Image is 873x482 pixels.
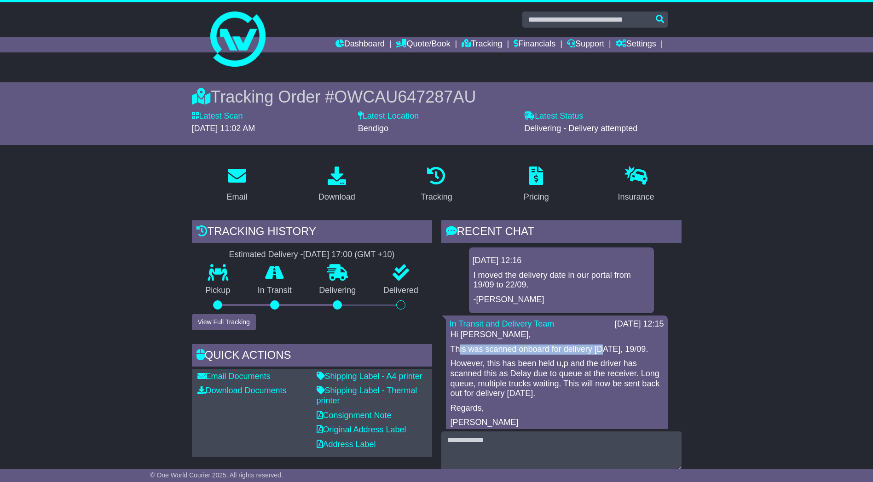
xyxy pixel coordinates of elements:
span: Bendigo [358,124,388,133]
p: Delivering [306,286,370,296]
a: Quote/Book [396,37,450,52]
p: [PERSON_NAME] [451,418,663,428]
a: Download [312,163,361,207]
label: Latest Scan [192,111,243,121]
div: Quick Actions [192,344,432,369]
span: [DATE] 11:02 AM [192,124,255,133]
a: Shipping Label - A4 printer [317,372,422,381]
div: Download [318,191,355,203]
p: Delivered [370,286,432,296]
label: Latest Status [524,111,583,121]
div: Tracking Order # [192,87,682,107]
span: Delivering - Delivery attempted [524,124,637,133]
p: -[PERSON_NAME] [474,295,649,305]
a: In Transit and Delivery Team [450,319,555,328]
p: Pickup [192,286,244,296]
label: Latest Location [358,111,419,121]
div: Tracking history [192,220,432,245]
a: Tracking [462,37,502,52]
a: Original Address Label [317,425,406,434]
button: View Full Tracking [192,314,256,330]
span: OWCAU647287AU [334,87,476,106]
p: Regards, [451,403,663,413]
a: Support [567,37,604,52]
a: Tracking [415,163,458,207]
a: Settings [616,37,656,52]
a: Insurance [612,163,660,207]
p: This was scanned onboard for delivery [DATE], 19/09. [451,344,663,355]
p: I moved the delivery date in our portal from 19/09 to 22/09. [474,270,649,290]
div: Pricing [524,191,549,203]
div: Estimated Delivery - [192,250,432,260]
a: Shipping Label - Thermal printer [317,386,417,405]
p: However, this has been held u,p and the driver has scanned this as Delay due to queue at the rece... [451,359,663,398]
a: Dashboard [335,37,385,52]
div: [DATE] 17:00 (GMT +10) [303,250,395,260]
div: [DATE] 12:15 [615,319,664,329]
a: Pricing [518,163,555,207]
div: Tracking [421,191,452,203]
p: In Transit [244,286,306,296]
div: RECENT CHAT [441,220,682,245]
a: Address Label [317,440,376,449]
div: [DATE] 12:16 [473,256,650,266]
span: © One World Courier 2025. All rights reserved. [150,471,283,479]
div: Email [226,191,247,203]
a: Email Documents [197,372,271,381]
a: Email [220,163,253,207]
a: Download Documents [197,386,287,395]
p: Hi [PERSON_NAME], [451,330,663,340]
a: Consignment Note [317,411,392,420]
a: Financials [514,37,555,52]
div: Insurance [618,191,654,203]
